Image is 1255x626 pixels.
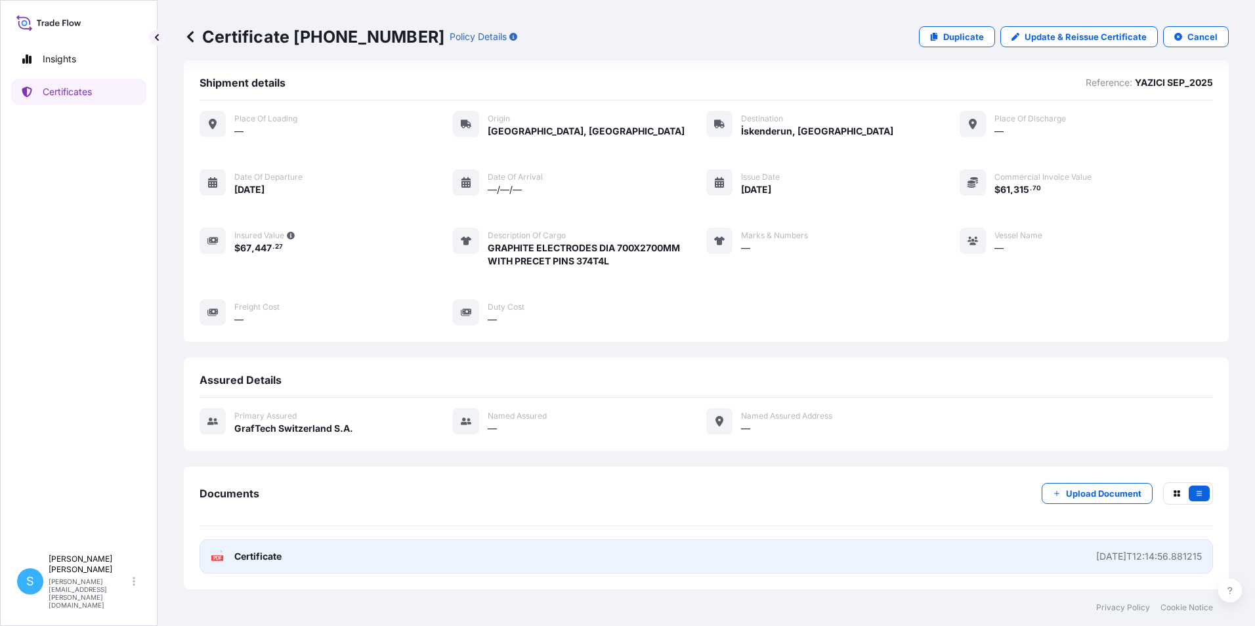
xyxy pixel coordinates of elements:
span: Named Assured [488,411,547,421]
span: — [741,422,750,435]
span: . [1030,186,1032,191]
span: Date of departure [234,172,303,182]
span: Destination [741,114,783,124]
p: Certificate [PHONE_NUMBER] [184,26,444,47]
span: S [26,575,34,588]
span: Marks & Numbers [741,230,808,241]
span: 27 [275,245,283,249]
span: Date of arrival [488,172,543,182]
button: Cancel [1163,26,1229,47]
span: 447 [255,243,272,253]
span: 70 [1032,186,1041,191]
span: 67 [240,243,251,253]
span: Assured Details [200,373,282,386]
span: Issue Date [741,172,780,182]
span: [DATE] [741,183,771,196]
span: — [994,241,1004,255]
span: 315 [1013,185,1029,194]
p: Policy Details [450,30,507,43]
span: Place of discharge [994,114,1066,124]
span: $ [994,185,1000,194]
p: Upload Document [1066,487,1141,500]
p: [PERSON_NAME] [PERSON_NAME] [49,554,130,575]
span: Certificate [234,550,282,563]
span: —/—/— [488,183,522,196]
span: — [234,125,244,138]
span: $ [234,243,240,253]
p: [PERSON_NAME][EMAIL_ADDRESS][PERSON_NAME][DOMAIN_NAME] [49,577,130,609]
span: Named Assured Address [741,411,832,421]
p: Duplicate [943,30,984,43]
span: Primary assured [234,411,297,421]
p: YAZICI SEP_2025 [1135,76,1213,89]
span: Documents [200,487,259,500]
a: Privacy Policy [1096,602,1150,613]
span: Duty Cost [488,302,524,312]
span: Freight Cost [234,302,280,312]
p: Cancel [1187,30,1218,43]
span: , [251,243,255,253]
span: Commercial Invoice Value [994,172,1092,182]
span: Vessel Name [994,230,1042,241]
span: Origin [488,114,510,124]
a: PDFCertificate[DATE]T12:14:56.881215 [200,539,1213,574]
a: Duplicate [919,26,995,47]
div: [DATE]T12:14:56.881215 [1096,550,1202,563]
span: — [994,125,1004,138]
span: 61 [1000,185,1010,194]
span: [GEOGRAPHIC_DATA], [GEOGRAPHIC_DATA] [488,125,685,138]
span: — [488,313,497,326]
span: İskenderun, [GEOGRAPHIC_DATA] [741,125,893,138]
button: Upload Document [1042,483,1153,504]
span: Description of cargo [488,230,566,241]
p: Insights [43,52,76,66]
p: Update & Reissue Certificate [1025,30,1147,43]
span: Insured Value [234,230,284,241]
p: Certificates [43,85,92,98]
a: Update & Reissue Certificate [1000,26,1158,47]
span: Place of Loading [234,114,297,124]
span: . [272,245,274,249]
span: Shipment details [200,76,286,89]
span: , [1010,185,1013,194]
span: — [234,313,244,326]
text: PDF [213,556,222,560]
span: GRAPHITE ELECTRODES DIA 700X2700MM WITH PRECET PINS 374T4L [488,241,682,268]
a: Cookie Notice [1160,602,1213,613]
span: [DATE] [234,183,265,196]
a: Insights [11,46,146,72]
a: Certificates [11,79,146,105]
span: — [488,422,497,435]
span: GrafTech Switzerland S.A. [234,422,353,435]
span: — [741,241,750,255]
p: Reference: [1086,76,1132,89]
